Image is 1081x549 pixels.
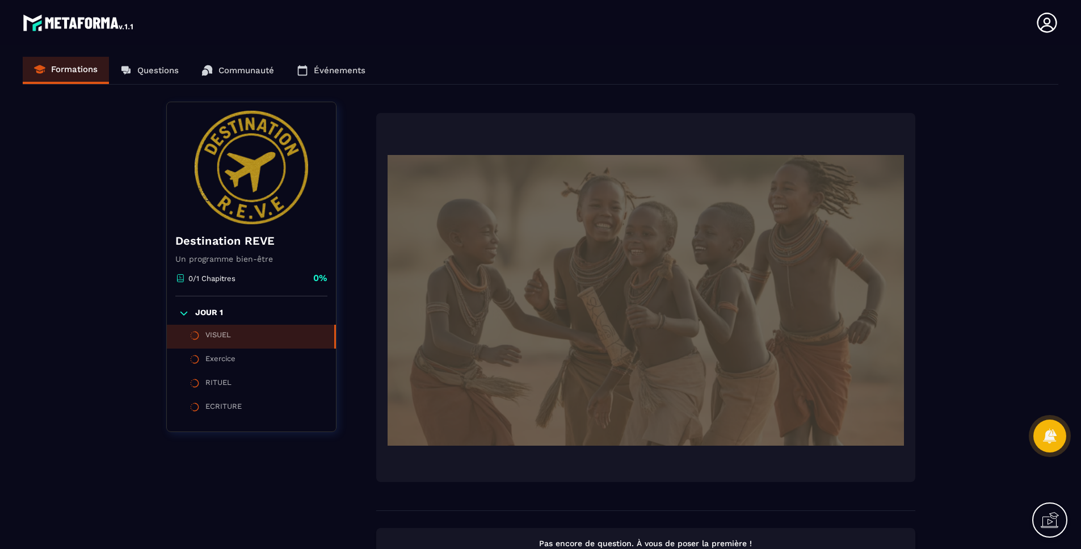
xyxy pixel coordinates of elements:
img: banner [175,111,327,224]
div: VISUEL [205,330,231,343]
div: RITUEL [205,378,232,391]
p: Un programme bien-être [175,254,327,263]
img: logo [23,11,135,34]
p: 0/1 Chapitres [188,274,235,283]
div: ECRITURE [205,402,242,414]
img: background [388,130,904,471]
p: Pas encore de question. À vous de poser la première ! [386,538,905,549]
p: JOUR 1 [195,308,223,319]
h4: Destination REVE [175,233,327,249]
p: 0% [313,272,327,284]
div: Exercice [205,354,235,367]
